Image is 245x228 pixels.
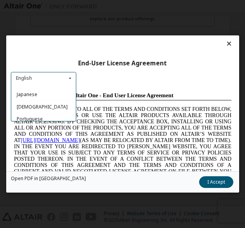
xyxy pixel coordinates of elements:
[16,116,42,123] span: Portuguese
[16,103,67,110] span: [DEMOGRAPHIC_DATA]
[16,91,37,98] span: Japanese
[61,3,163,9] span: Altair One - End User License Agreement
[11,176,86,181] a: Open PDF in [GEOGRAPHIC_DATA]
[16,76,32,81] div: English
[199,176,233,188] button: I Accept
[11,60,234,67] div: End-User License Agreement
[10,48,69,54] a: [URL][DOMAIN_NAME]
[3,17,220,116] span: IF YOU DO NOT AGREE TO ALL OF THE TERMS AND CONDITIONS SET FORTH BELOW, YOU MAY NOT ACCESS OR USE...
